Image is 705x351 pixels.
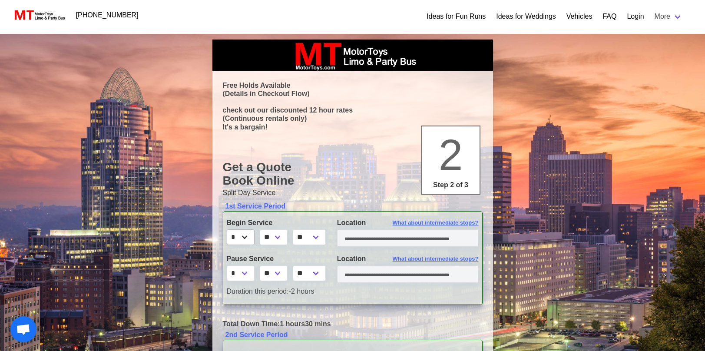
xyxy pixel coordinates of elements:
[227,218,324,228] label: Begin Service
[10,316,36,342] a: Open chat
[566,11,592,22] a: Vehicles
[393,219,479,227] span: What about intermediate stops?
[337,255,366,262] span: Location
[426,180,476,190] p: Step 2 of 3
[223,320,280,328] span: Total Down Time:
[496,11,556,22] a: Ideas for Weddings
[393,255,479,263] span: What about intermediate stops?
[223,89,483,98] p: (Details in Checkout Flow)
[627,11,644,22] a: Login
[305,320,331,328] span: 30 mins
[216,319,489,329] div: 1 hours
[223,81,483,89] p: Free Holds Available
[649,8,688,25] a: More
[439,130,463,179] span: 2
[223,123,483,131] p: It's a bargain!
[288,40,418,71] img: box_logo_brand.jpeg
[71,7,144,24] a: [PHONE_NUMBER]
[602,11,616,22] a: FAQ
[337,219,366,226] span: Location
[227,288,289,295] span: Duration this period:
[227,254,324,264] label: Pause Service
[223,188,483,198] p: Split Day Service
[223,114,483,123] p: (Continuous rentals only)
[220,286,485,297] div: -2 hours
[427,11,486,22] a: Ideas for Fun Runs
[12,9,66,21] img: MotorToys Logo
[223,106,483,114] p: check out our discounted 12 hour rates
[223,160,483,188] h1: Get a Quote Book Online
